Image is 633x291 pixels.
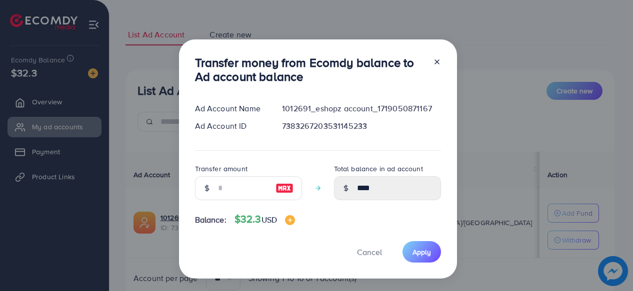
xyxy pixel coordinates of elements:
span: Apply [412,247,431,257]
span: Balance: [195,214,226,226]
span: Cancel [357,247,382,258]
span: USD [261,214,277,225]
label: Total balance in ad account [334,164,423,174]
img: image [285,215,295,225]
div: 1012691_eshopz account_1719050871167 [274,103,448,114]
div: Ad Account ID [187,120,274,132]
h4: $32.3 [234,213,295,226]
div: Ad Account Name [187,103,274,114]
button: Apply [402,241,441,263]
img: image [275,182,293,194]
label: Transfer amount [195,164,247,174]
div: 7383267203531145233 [274,120,448,132]
button: Cancel [344,241,394,263]
h3: Transfer money from Ecomdy balance to Ad account balance [195,55,425,84]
